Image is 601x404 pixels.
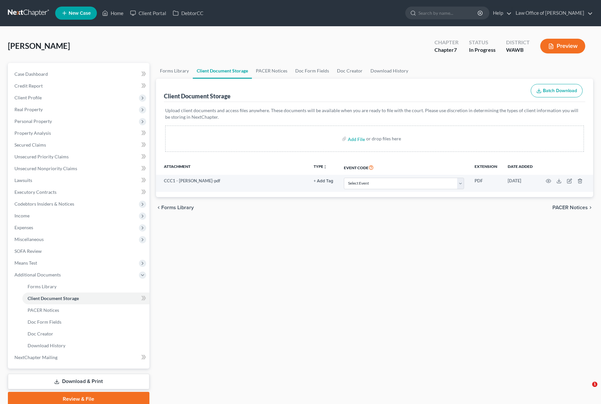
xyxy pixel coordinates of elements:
[22,293,149,304] a: Client Document Storage
[540,39,585,53] button: Preview
[366,135,401,142] div: or drop files here
[28,284,56,289] span: Forms Library
[506,39,530,46] div: District
[339,160,469,175] th: Event Code
[454,47,457,53] span: 7
[14,354,57,360] span: NextChapter Mailing
[14,107,43,112] span: Real Property
[8,374,149,389] a: Download & Print
[506,46,530,54] div: WAWB
[9,151,149,163] a: Unsecured Priority Claims
[469,175,502,192] td: PDF
[14,248,42,254] span: SOFA Review
[502,175,538,192] td: [DATE]
[418,7,479,19] input: Search by name...
[14,71,48,77] span: Case Dashboard
[512,7,593,19] a: Law Office of [PERSON_NAME]
[14,130,51,136] span: Property Analysis
[592,382,597,387] span: 1
[490,7,512,19] a: Help
[156,205,194,210] button: chevron_left Forms Library
[579,382,594,397] iframe: Intercom live chat
[69,11,91,16] span: New Case
[99,7,127,19] a: Home
[22,304,149,316] a: PACER Notices
[164,92,231,100] div: Client Document Storage
[543,88,577,93] span: Batch Download
[22,316,149,328] a: Doc Form Fields
[9,186,149,198] a: Executory Contracts
[552,205,593,210] button: PACER Notices chevron_right
[22,328,149,340] a: Doc Creator
[14,177,32,183] span: Lawsuits
[291,63,333,79] a: Doc Form Fields
[14,95,42,100] span: Client Profile
[367,63,412,79] a: Download History
[28,331,53,336] span: Doc Creator
[156,160,309,175] th: Attachment
[14,83,43,89] span: Credit Report
[14,272,61,277] span: Additional Documents
[193,63,252,79] a: Client Document Storage
[9,80,149,92] a: Credit Report
[14,166,77,171] span: Unsecured Nonpriority Claims
[165,107,584,120] p: Upload client documents and access files anywhere. These documents will be available when you are...
[169,7,207,19] a: DebtorCC
[14,213,30,218] span: Income
[323,165,327,169] i: unfold_more
[14,189,56,195] span: Executory Contracts
[9,245,149,257] a: SOFA Review
[9,68,149,80] a: Case Dashboard
[14,225,33,230] span: Expenses
[156,63,193,79] a: Forms Library
[588,205,593,210] i: chevron_right
[9,127,149,139] a: Property Analysis
[14,118,52,124] span: Personal Property
[502,160,538,175] th: Date added
[8,41,70,51] span: [PERSON_NAME]
[14,260,37,266] span: Means Test
[314,178,333,184] a: + Add Tag
[28,343,65,348] span: Download History
[469,160,502,175] th: Extension
[14,201,74,207] span: Codebtors Insiders & Notices
[434,39,458,46] div: Chapter
[314,179,333,183] button: + Add Tag
[469,39,496,46] div: Status
[14,154,69,159] span: Unsecured Priority Claims
[156,175,309,192] td: CCC1 - [PERSON_NAME]-pdf
[161,205,194,210] span: Forms Library
[9,352,149,363] a: NextChapter Mailing
[552,205,588,210] span: PACER Notices
[14,236,44,242] span: Miscellaneous
[252,63,291,79] a: PACER Notices
[531,84,583,98] button: Batch Download
[14,142,46,148] span: Secured Claims
[314,165,327,169] button: TYPEunfold_more
[9,163,149,174] a: Unsecured Nonpriority Claims
[9,174,149,186] a: Lawsuits
[22,340,149,352] a: Download History
[156,205,161,210] i: chevron_left
[28,307,59,313] span: PACER Notices
[469,46,496,54] div: In Progress
[9,139,149,151] a: Secured Claims
[333,63,367,79] a: Doc Creator
[28,295,79,301] span: Client Document Storage
[28,319,61,325] span: Doc Form Fields
[22,281,149,293] a: Forms Library
[434,46,458,54] div: Chapter
[127,7,169,19] a: Client Portal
